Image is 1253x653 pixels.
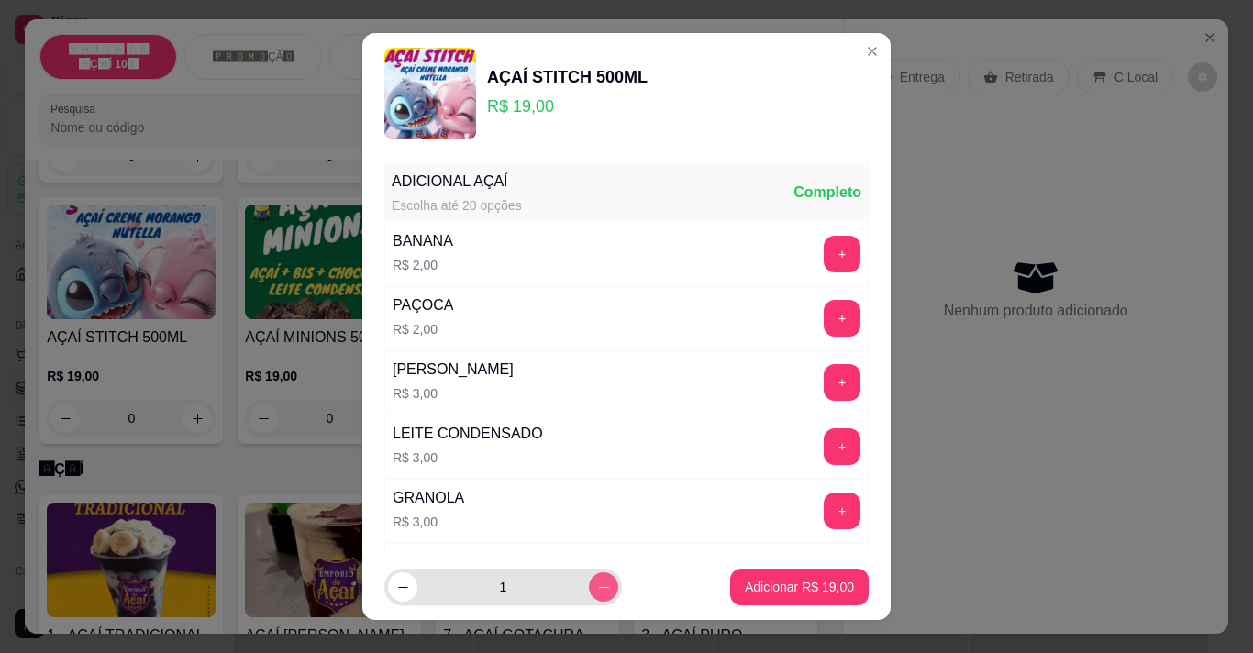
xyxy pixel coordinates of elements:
p: Adicionar R$ 19,00 [745,578,854,596]
button: add [824,364,860,401]
div: COBERTURA MORANGO [393,551,565,573]
div: LEITE CONDENSADO [393,423,543,445]
p: R$ 19,00 [487,94,648,119]
p: R$ 3,00 [393,384,514,403]
div: ADICIONAL AÇAÍ [392,171,522,193]
p: R$ 2,00 [393,256,453,274]
button: add [824,300,860,337]
div: Completo [793,182,861,204]
div: Escolha até 20 opções [392,196,522,215]
p: R$ 3,00 [393,448,543,467]
button: decrease-product-quantity [388,572,417,602]
button: add [824,493,860,529]
button: add [824,236,860,272]
div: GRANOLA [393,487,464,509]
button: add [824,428,860,465]
img: product-image [384,48,476,139]
div: AÇAÍ STITCH 500ML [487,64,648,90]
div: [PERSON_NAME] [393,359,514,381]
p: R$ 3,00 [393,513,464,531]
button: increase-product-quantity [589,572,618,602]
p: R$ 2,00 [393,320,453,338]
div: PAÇOCA [393,294,453,316]
button: Adicionar R$ 19,00 [730,569,869,605]
button: Close [858,37,887,66]
div: BANANA [393,230,453,252]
